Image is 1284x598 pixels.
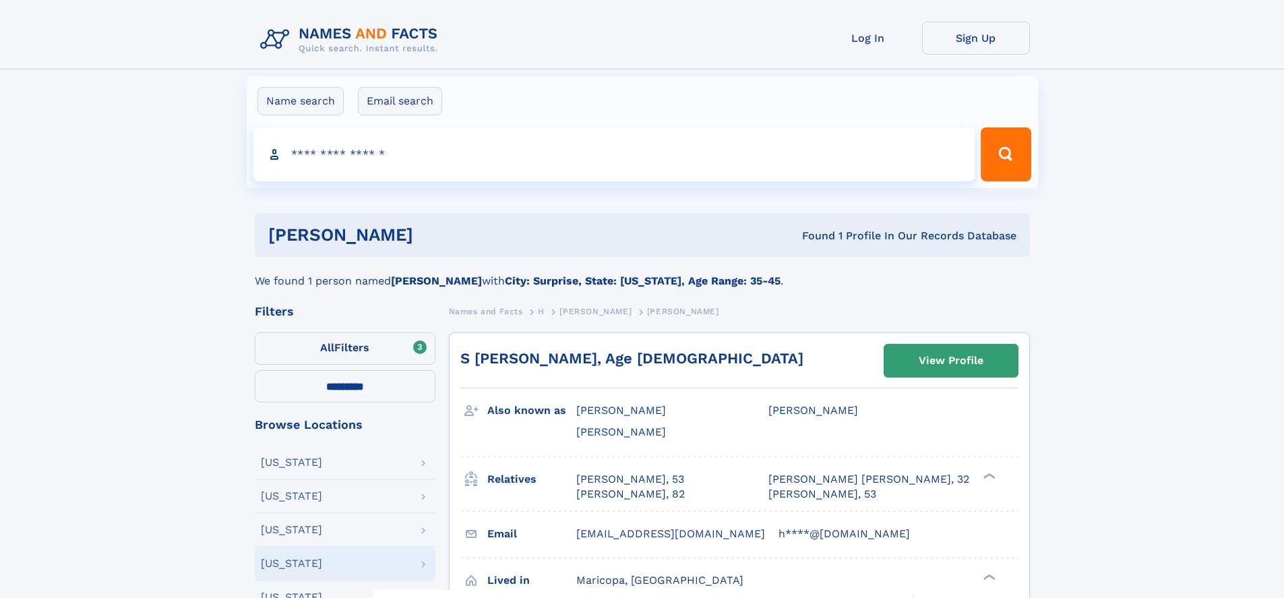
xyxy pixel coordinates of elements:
label: Name search [257,87,344,115]
input: search input [253,127,975,181]
span: [PERSON_NAME] [576,404,666,417]
b: [PERSON_NAME] [391,274,482,287]
span: [PERSON_NAME] [768,404,858,417]
span: [PERSON_NAME] [559,307,632,316]
span: H [538,307,545,316]
a: [PERSON_NAME] [PERSON_NAME], 32 [768,472,969,487]
h3: Lived in [487,569,576,592]
button: Search Button [981,127,1031,181]
div: Found 1 Profile In Our Records Database [607,229,1016,243]
span: All [320,341,334,354]
div: [US_STATE] [261,491,322,502]
h1: [PERSON_NAME] [268,227,608,243]
a: [PERSON_NAME], 82 [576,487,685,502]
div: ❯ [980,471,996,480]
span: [EMAIL_ADDRESS][DOMAIN_NAME] [576,527,765,540]
div: ❯ [980,572,996,581]
a: View Profile [884,345,1018,377]
a: [PERSON_NAME], 53 [576,472,684,487]
span: [PERSON_NAME] [647,307,719,316]
label: Filters [255,332,435,365]
div: [US_STATE] [261,558,322,569]
a: H [538,303,545,320]
span: Maricopa, [GEOGRAPHIC_DATA] [576,574,743,587]
a: Log In [814,22,922,55]
a: S [PERSON_NAME], Age [DEMOGRAPHIC_DATA] [460,350,803,367]
b: City: Surprise, State: [US_STATE], Age Range: 35-45 [505,274,781,287]
div: Browse Locations [255,419,435,431]
div: [US_STATE] [261,525,322,535]
a: [PERSON_NAME] [559,303,632,320]
label: Email search [358,87,442,115]
div: [US_STATE] [261,457,322,468]
img: Logo Names and Facts [255,22,449,58]
a: [PERSON_NAME], 53 [768,487,876,502]
a: Sign Up [922,22,1030,55]
a: Names and Facts [449,303,523,320]
h3: Also known as [487,399,576,422]
h3: Email [487,522,576,545]
div: Filters [255,305,435,318]
div: View Profile [919,345,983,376]
div: We found 1 person named with . [255,257,1030,289]
h3: Relatives [487,468,576,491]
span: [PERSON_NAME] [576,425,666,438]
